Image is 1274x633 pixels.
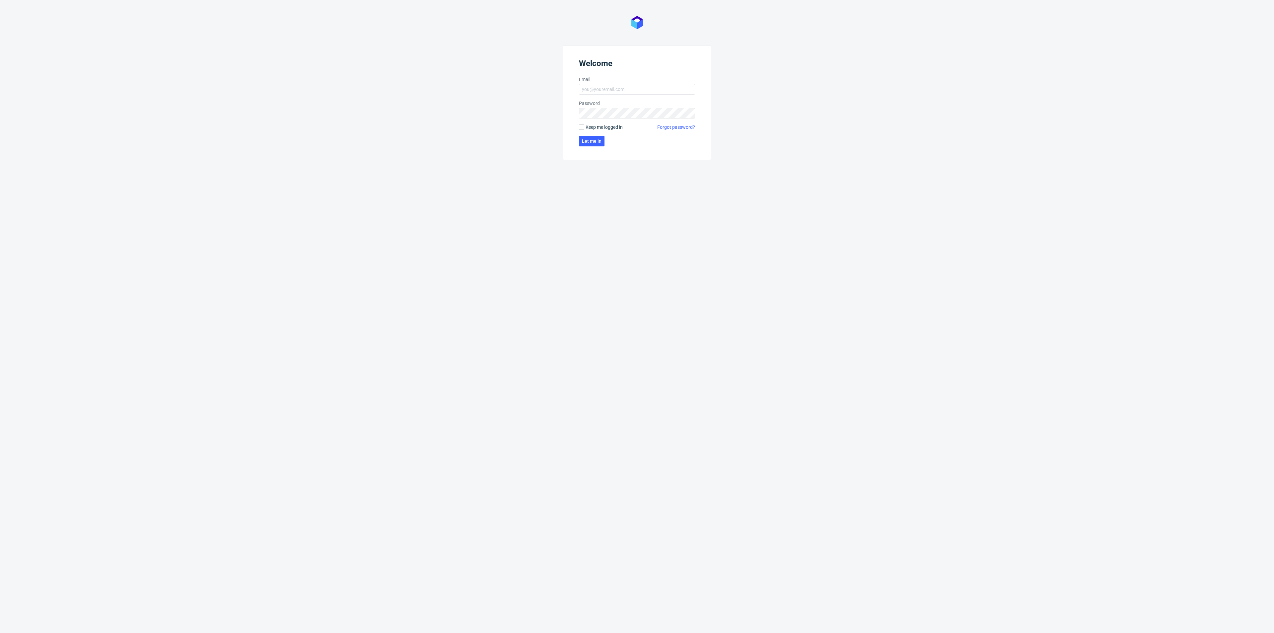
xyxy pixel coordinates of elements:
span: Let me in [582,139,602,143]
label: Password [579,100,695,107]
header: Welcome [579,59,695,71]
label: Email [579,76,695,83]
span: Keep me logged in [586,124,623,130]
a: Forgot password? [657,124,695,130]
input: you@youremail.com [579,84,695,95]
button: Let me in [579,136,604,146]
